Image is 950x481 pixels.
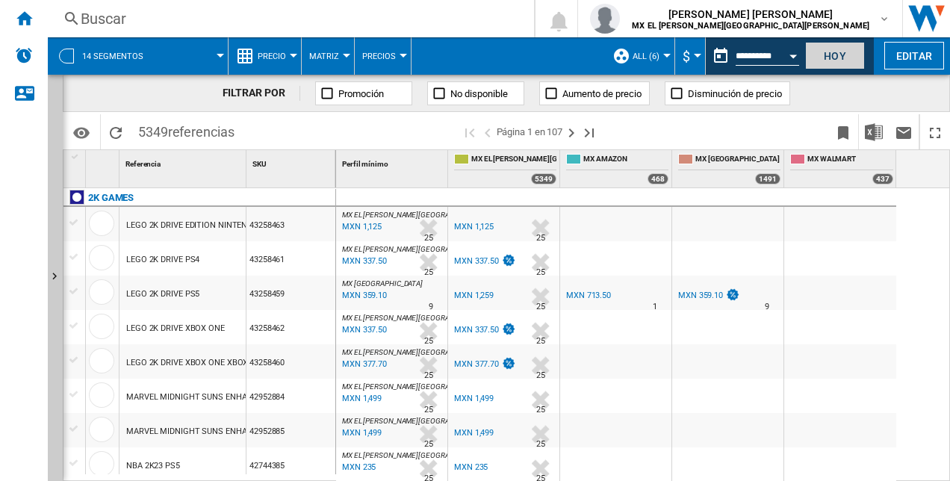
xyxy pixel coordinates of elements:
[126,243,199,277] div: LEGO 2K DRIVE PS4
[81,8,495,29] div: Buscar
[15,46,33,64] img: alerts-logo.svg
[131,114,242,146] span: 5349
[339,150,447,173] div: Sort None
[590,4,620,34] img: profile.jpg
[536,265,545,280] div: Tiempo de entrega : 25 días
[706,41,736,71] button: md-calendar
[339,150,447,173] div: Perfil mínimo Sort None
[563,150,671,187] div: MX AMAZON 468 offers sold by MX AMAZON
[566,291,611,300] div: MXN 713.50
[258,52,286,61] span: Precio
[66,119,96,146] button: Opciones
[454,291,494,300] div: MXN 1,259
[536,368,545,383] div: Tiempo de entrega : 25 días
[675,37,706,75] md-menu: Currency
[859,114,889,149] button: Descargar en Excel
[168,124,235,140] span: referencias
[338,88,384,99] span: Promoción
[342,279,423,288] span: MX [GEOGRAPHIC_DATA]
[48,75,63,481] button: Mostrar
[82,52,143,61] span: 14 segmentos
[536,403,545,418] div: Tiempo de entrega : 25 días
[126,346,284,380] div: LEGO 2K DRIVE XBOX ONE XBOX SERIES X
[342,314,542,322] span: MX EL [PERSON_NAME][GEOGRAPHIC_DATA][PERSON_NAME]
[122,150,246,173] div: Sort None
[424,265,433,280] div: Tiempo de entrega : 25 días
[676,288,740,303] div: MXN 359.10
[88,189,134,207] div: Haga clic para filtrar por esa marca
[501,323,516,335] img: promotionV3.png
[807,154,893,167] span: MX WALMART
[424,368,433,383] div: Tiempo de entrega : 25 días
[362,37,403,75] button: Precios
[451,150,559,187] div: MX EL [PERSON_NAME][GEOGRAPHIC_DATA][PERSON_NAME] 5349 offers sold by MX EL PALACIO DE HIERRO
[89,150,119,173] div: Sort None
[539,81,650,105] button: Aumento de precio
[427,81,524,105] button: No disponible
[695,154,780,167] span: MX [GEOGRAPHIC_DATA]
[884,42,944,69] button: Editar
[755,173,780,184] div: 1491 offers sold by MX LIVERPOOL
[688,88,782,99] span: Disminución de precio
[632,7,869,22] span: [PERSON_NAME] [PERSON_NAME]
[309,37,347,75] button: Matriz
[452,220,494,235] div: MXN 1,125
[424,231,433,246] div: Tiempo de entrega : 25 días
[342,348,542,356] span: MX EL [PERSON_NAME][GEOGRAPHIC_DATA][PERSON_NAME]
[429,300,433,314] div: Tiempo de entrega : 9 días
[236,37,294,75] div: Precio
[648,173,668,184] div: 468 offers sold by MX AMAZON
[342,382,542,391] span: MX EL [PERSON_NAME][GEOGRAPHIC_DATA][PERSON_NAME]
[501,357,516,370] img: promotionV3.png
[675,150,783,187] div: MX [GEOGRAPHIC_DATA] 1491 offers sold by MX LIVERPOOL
[632,21,869,31] b: MX EL [PERSON_NAME][GEOGRAPHIC_DATA][PERSON_NAME]
[633,37,667,75] button: ALL (6)
[865,123,883,141] img: excel-24x24.png
[362,52,396,61] span: Precios
[889,114,919,149] button: Enviar este reporte por correo electrónico
[126,277,199,311] div: LEGO 2K DRIVE PS5
[479,114,497,149] button: >Página anterior
[471,154,556,167] span: MX EL [PERSON_NAME][GEOGRAPHIC_DATA][PERSON_NAME]
[424,403,433,418] div: Tiempo de entrega : 25 días
[246,276,335,310] div: 43258459
[424,437,433,452] div: Tiempo de entrega : 25 días
[246,344,335,379] div: 43258460
[452,323,516,338] div: MXN 337.50
[452,288,494,303] div: MXN 1,259
[454,256,499,266] div: MXN 337.50
[309,52,339,61] span: Matriz
[706,37,802,75] div: Este reporte se basa en una fecha en el pasado.
[340,391,382,406] div: Última actualización : domingo, 3 de agosto de 2025 16:00
[252,160,267,168] span: SKU
[683,37,698,75] button: $
[612,37,667,75] div: ALL (6)
[454,462,488,472] div: MXN 235
[583,154,668,167] span: MX AMAZON
[340,323,387,338] div: Última actualización : domingo, 3 de agosto de 2025 16:00
[342,160,388,168] span: Perfil mínimo
[580,114,598,149] button: Última página
[872,173,893,184] div: 437 offers sold by MX WALMART
[452,254,516,269] div: MXN 337.50
[531,173,556,184] div: 5349 offers sold by MX EL PALACIO DE HIERRO
[725,288,740,301] img: promotionV3.png
[562,88,642,99] span: Aumento de precio
[454,222,494,232] div: MXN 1,125
[126,415,360,449] div: MARVEL MIDNIGHT SUNS ENHANCED EDITION XBOX SERIES X
[82,37,158,75] button: 14 segmentos
[246,379,335,413] div: 42952884
[454,359,499,369] div: MXN 377.70
[461,114,479,149] button: Primera página
[536,334,545,349] div: Tiempo de entrega : 25 días
[454,325,499,335] div: MXN 337.50
[315,81,412,105] button: Promoción
[122,150,246,173] div: Referencia Sort None
[452,460,488,475] div: MXN 235
[342,417,542,425] span: MX EL [PERSON_NAME][GEOGRAPHIC_DATA][PERSON_NAME]
[126,311,225,346] div: LEGO 2K DRIVE XBOX ONE
[780,40,807,67] button: Open calendar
